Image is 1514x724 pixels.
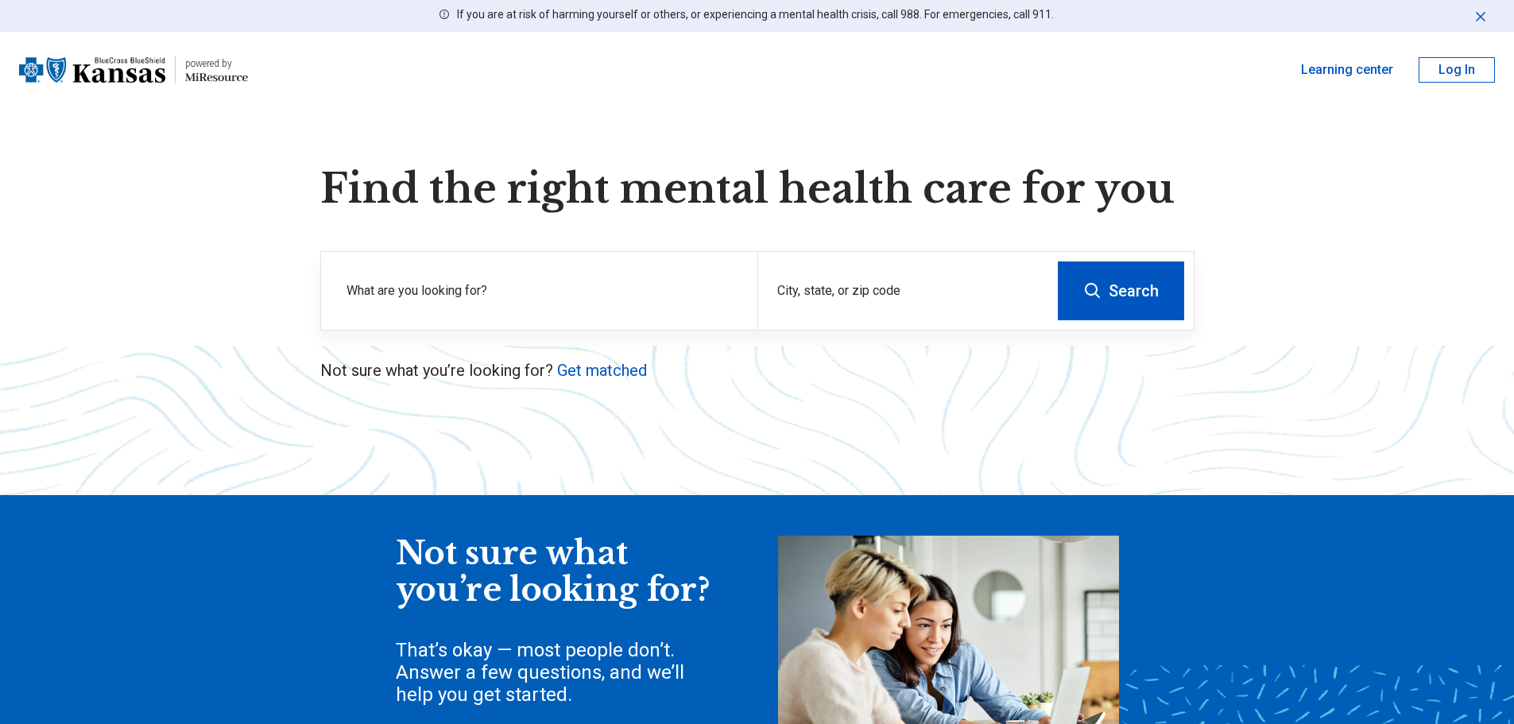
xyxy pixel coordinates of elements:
a: Learning center [1301,60,1393,79]
div: powered by [185,56,248,71]
a: Get matched [557,361,647,380]
button: Search [1058,261,1184,320]
button: Log In [1419,57,1495,83]
img: Blue Cross Blue Shield Kansas [19,51,165,89]
a: Blue Cross Blue Shield Kansaspowered by [19,51,248,89]
p: If you are at risk of harming yourself or others, or experiencing a mental health crisis, call 98... [457,6,1054,23]
button: Dismiss [1473,6,1489,25]
div: Not sure what you’re looking for? [396,536,714,608]
h1: Find the right mental health care for you [320,165,1195,213]
label: What are you looking for? [347,281,738,300]
p: Not sure what you’re looking for? [320,359,1195,381]
div: That’s okay — most people don’t. Answer a few questions, and we’ll help you get started. [396,639,714,706]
